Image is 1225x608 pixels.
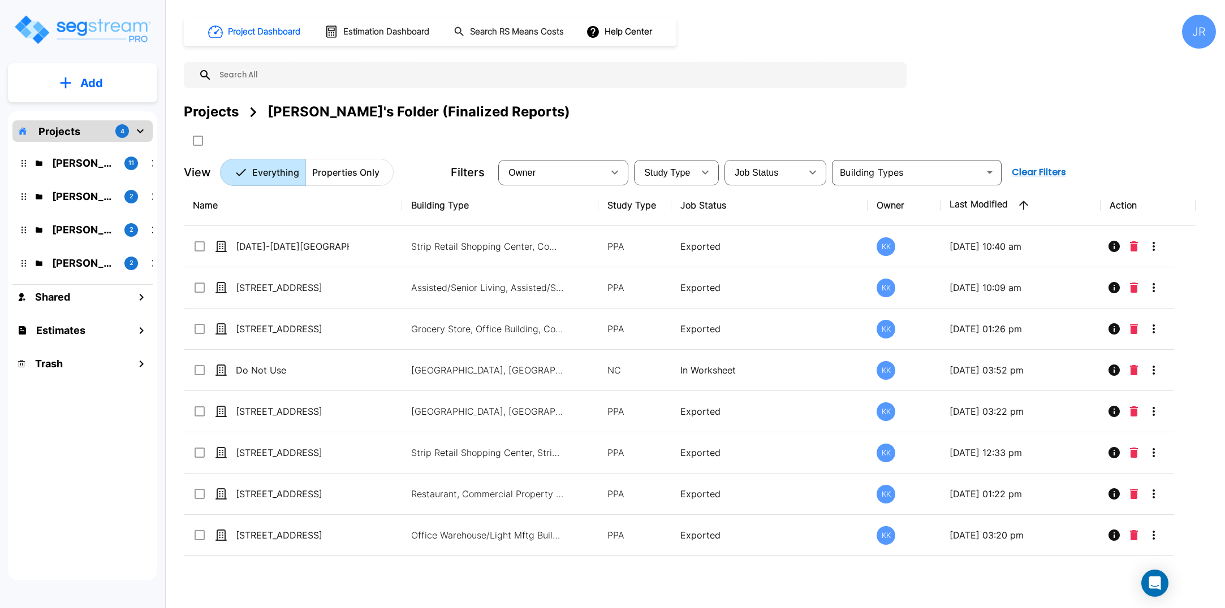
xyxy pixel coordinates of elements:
button: Info [1103,483,1125,505]
h1: Trash [35,356,63,371]
input: Building Types [835,164,980,180]
p: 4 [120,127,124,136]
p: PPA [607,528,662,542]
div: KK [877,320,895,338]
h1: Project Dashboard [228,25,300,38]
th: Action [1101,185,1195,226]
p: [DATE] 03:22 pm [950,405,1092,418]
p: 2 [130,258,133,268]
p: Exported [680,446,859,459]
button: Delete [1125,318,1142,340]
button: Clear Filters [1007,161,1071,184]
button: Estimation Dashboard [320,20,435,44]
p: 11 [128,158,134,168]
p: [DATE] 10:09 am [950,281,1092,294]
p: In Worksheet [680,363,859,377]
p: [STREET_ADDRESS] [236,446,349,459]
th: Building Type [402,185,598,226]
p: Kristina's Folder (Finalized Reports) [52,155,115,171]
div: KK [877,237,895,256]
button: Info [1103,318,1125,340]
p: PPA [607,487,662,501]
p: Karina's Folder [52,189,115,204]
p: Strip Retail Shopping Center, Commercial Property Site [411,240,564,253]
th: Name [184,185,402,226]
button: Info [1103,400,1125,423]
button: Everything [220,159,306,186]
p: [DATE] 12:33 pm [950,446,1092,459]
p: View [184,164,211,181]
p: Assisted/Senior Living, Assisted/Senior Living Site [411,281,564,294]
th: Owner [868,185,941,226]
button: Info [1103,235,1125,258]
button: Delete [1125,276,1142,299]
p: 2 [130,192,133,201]
span: Study Type [644,168,690,177]
button: Add [8,67,157,99]
p: [DATE] 01:26 pm [950,322,1092,336]
button: Properties Only [305,159,394,186]
th: Job Status [671,185,868,226]
p: PPA [607,281,662,294]
p: [DATE] 01:22 pm [950,487,1092,501]
p: Exported [680,281,859,294]
div: KK [877,485,895,503]
p: PPA [607,405,662,418]
button: Delete [1125,235,1142,258]
button: Info [1103,524,1125,546]
div: Select [636,157,694,188]
div: Select [727,157,801,188]
img: Logo [13,14,152,46]
button: Open [982,164,998,180]
p: [STREET_ADDRESS] [236,322,349,336]
p: Filters [451,164,485,181]
button: Search RS Means Costs [449,21,570,43]
p: Office Warehouse/Light Mftg Building, Commercial Property Site [411,528,564,542]
th: Study Type [598,185,671,226]
button: More-Options [1142,400,1165,423]
div: KK [877,444,895,462]
button: Info [1103,441,1125,464]
p: [STREET_ADDRESS] [236,528,349,542]
button: More-Options [1142,235,1165,258]
div: JR [1182,15,1216,49]
h1: Shared [35,289,70,305]
div: Projects [184,102,239,122]
p: Properties Only [312,166,379,179]
p: [STREET_ADDRESS] [236,281,349,294]
p: Exported [680,322,859,336]
p: M.E. Folder [52,255,115,271]
p: [GEOGRAPHIC_DATA], [GEOGRAPHIC_DATA] [411,405,564,418]
p: Exported [680,528,859,542]
button: Help Center [584,21,657,42]
button: More-Options [1142,318,1165,340]
button: Delete [1125,524,1142,546]
h1: Estimation Dashboard [343,25,429,38]
span: Job Status [735,168,778,177]
button: Project Dashboard [204,19,307,44]
p: Strip Retail Shopping Center, Strip Retail Shopping Center, Strip Retail Shopping Center, Commerc... [411,446,564,459]
p: [STREET_ADDRESS] [236,405,349,418]
div: Platform [220,159,394,186]
button: More-Options [1142,359,1165,381]
h1: Estimates [36,323,85,338]
div: KK [877,526,895,545]
p: PPA [607,446,662,459]
p: [DATE] 10:40 am [950,240,1092,253]
div: KK [877,402,895,421]
input: Search All [212,62,901,88]
button: More-Options [1142,276,1165,299]
button: Delete [1125,400,1142,423]
p: Everything [252,166,299,179]
button: SelectAll [187,129,209,152]
p: Exported [680,487,859,501]
button: Delete [1125,483,1142,505]
p: 2 [130,225,133,234]
th: Last Modified [941,185,1101,226]
div: Select [501,157,603,188]
p: Grocery Store, Office Building, Commercial Property Site [411,322,564,336]
p: Jon's Folder [52,222,115,237]
button: Info [1103,359,1125,381]
p: [GEOGRAPHIC_DATA], [GEOGRAPHIC_DATA] [411,363,564,377]
button: More-Options [1142,441,1165,464]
